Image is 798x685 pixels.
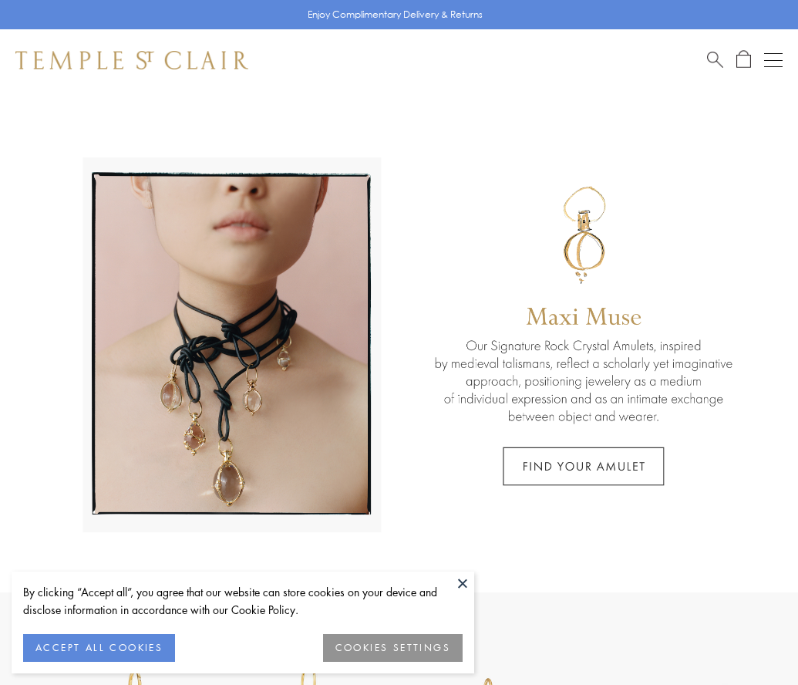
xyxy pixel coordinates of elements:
img: Temple St. Clair [15,51,248,69]
a: Search [707,50,723,69]
p: Enjoy Complimentary Delivery & Returns [308,7,483,22]
button: Open navigation [764,51,783,69]
a: Open Shopping Bag [736,50,751,69]
button: COOKIES SETTINGS [323,634,463,662]
button: ACCEPT ALL COOKIES [23,634,175,662]
div: By clicking “Accept all”, you agree that our website can store cookies on your device and disclos... [23,583,463,619]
